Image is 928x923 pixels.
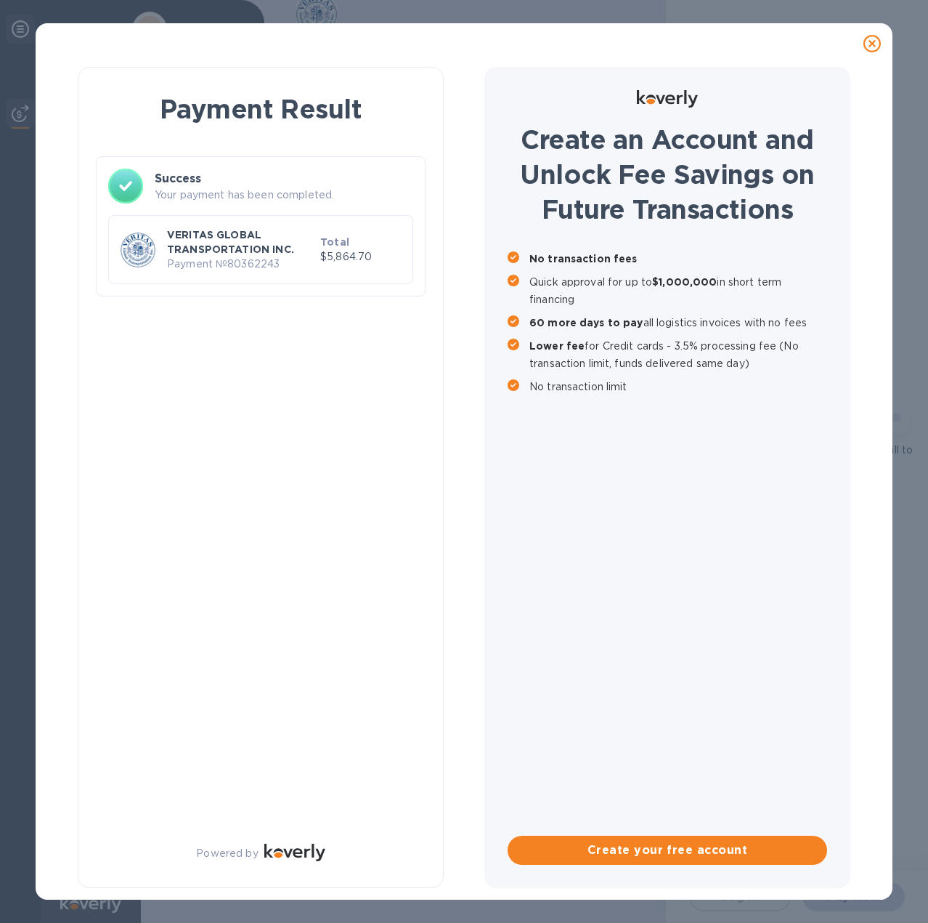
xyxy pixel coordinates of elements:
[529,253,638,265] b: No transaction fees
[320,249,401,265] p: $5,864.70
[529,273,827,308] p: Quick approval for up to in short term financing
[529,378,827,395] p: No transaction limit
[652,276,717,288] b: $1,000,000
[529,314,827,331] p: all logistics invoices with no fees
[167,257,314,272] p: Payment № 80362243
[508,836,827,865] button: Create your free account
[196,846,258,861] p: Powered by
[264,844,325,861] img: Logo
[320,236,349,248] b: Total
[167,227,314,257] p: VERITAS GLOBAL TRANSPORTATION INC.
[155,188,413,203] p: Your payment has been completed.
[519,842,815,859] span: Create your free account
[637,90,698,108] img: Logo
[529,340,585,352] b: Lower fee
[102,91,420,127] h1: Payment Result
[529,337,827,372] p: for Credit cards - 3.5% processing fee (No transaction limit, funds delivered same day)
[529,317,643,329] b: 60 more days to pay
[508,122,827,227] h1: Create an Account and Unlock Fee Savings on Future Transactions
[155,170,413,188] h3: Success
